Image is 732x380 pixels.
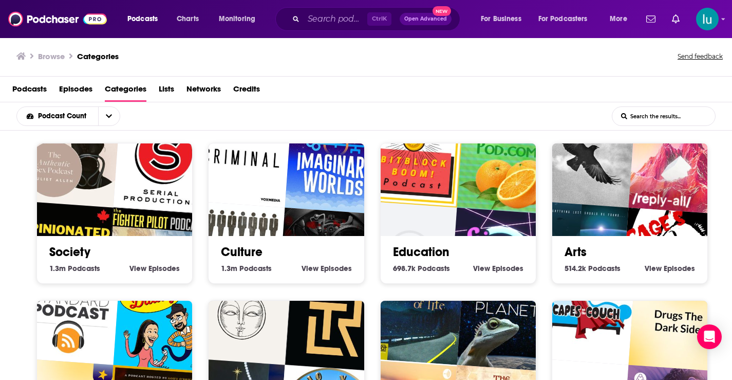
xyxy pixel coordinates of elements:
span: Podcasts [68,264,100,273]
button: open menu [474,11,534,27]
span: Podcasts [127,12,158,26]
img: The Bitcoin Standard Podcast [21,266,120,366]
span: For Podcasters [538,12,588,26]
a: Show notifications dropdown [668,10,684,28]
button: open menu [603,11,640,27]
span: Charts [177,12,199,26]
h3: Browse [38,51,65,61]
h2: Choose List sort [16,106,136,126]
a: 1.3m Society Podcasts [49,264,100,273]
img: Reply All [628,115,728,214]
a: Categories [105,81,146,102]
span: 698.7k [393,264,416,273]
img: Authentic Sex with Juliet Allen [21,108,120,208]
span: Podcasts [418,264,450,273]
img: Imaginary Worlds [285,115,385,214]
span: Episodes [492,264,523,273]
button: open menu [120,11,171,27]
a: Episodes [59,81,92,102]
span: Episodes [664,264,695,273]
a: Arts [565,244,587,260]
button: Show profile menu [696,8,719,30]
div: Open Intercom Messenger [697,324,722,349]
img: Better Call Daddy [114,272,213,372]
a: Show notifications dropdown [642,10,660,28]
button: Open AdvancedNew [400,13,452,25]
a: View Arts Episodes [645,264,695,273]
span: For Business [481,12,521,26]
a: 698.7k Education Podcasts [393,264,450,273]
img: Criminal [192,108,292,208]
a: View Education Episodes [473,264,523,273]
span: New [433,6,451,16]
span: 1.3m [49,264,66,273]
img: Sentient Planet [457,272,556,372]
a: Lists [159,81,174,102]
span: Episodes [321,264,352,273]
a: Education [393,244,449,260]
a: View Society Episodes [129,264,180,273]
a: View Culture Episodes [302,264,352,273]
a: 514.2k Arts Podcasts [565,264,621,273]
input: Search podcasts, credits, & more... [304,11,367,27]
img: Esencias de ALQVIMIA [192,266,292,366]
button: Send feedback [674,49,726,64]
button: open menu [532,11,603,27]
a: Podcasts [12,81,47,102]
span: Monitoring [219,12,255,26]
img: The BitBlockBoom Bitcoin Podcast [364,108,463,208]
img: One Third of Life [364,266,463,366]
span: 1.3m [221,264,237,273]
a: Networks [186,81,221,102]
span: Open Advanced [404,16,447,22]
span: Podcast Count [38,113,90,120]
img: The Ghosts of Harrenhal: A Song of Ice and Fire Podcast (ASOIAF) [536,108,635,208]
span: View [473,264,490,273]
button: open menu [98,107,120,125]
span: 514.2k [565,264,586,273]
img: User Profile [696,8,719,30]
span: View [645,264,662,273]
a: Society [49,244,90,260]
img: Drugs: The Dark Side [628,272,728,372]
button: open menu [212,11,269,27]
img: The Reluctant Thought Leader Podcast [285,272,385,372]
img: Capes On the Couch - Where Comics Get Counseling [536,266,635,366]
span: View [129,264,146,273]
a: Culture [221,244,262,260]
img: Podchaser - Follow, Share and Rate Podcasts [8,9,107,29]
button: open menu [17,113,98,120]
a: Categories [77,51,119,61]
a: Credits [233,81,260,102]
img: Learn Chinese & Culture @ iMandarinPod.com [457,115,556,214]
img: Serial [114,115,213,214]
span: Ctrl K [367,12,391,26]
span: More [610,12,627,26]
a: Charts [170,11,205,27]
span: Podcasts [588,264,621,273]
span: Logged in as lusodano [696,8,719,30]
a: 1.3m Culture Podcasts [221,264,272,273]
